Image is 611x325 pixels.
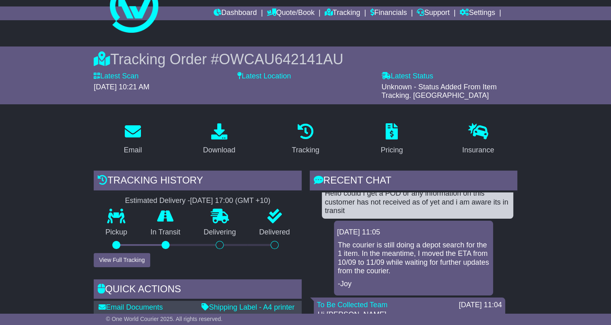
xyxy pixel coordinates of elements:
[459,301,502,310] div: [DATE] 11:04
[462,145,494,156] div: Insurance
[94,83,149,91] span: [DATE] 10:21 AM
[292,145,319,156] div: Tracking
[106,316,223,322] span: © One World Courier 2025. All rights reserved.
[286,120,324,158] a: Tracking
[94,51,517,68] div: Tracking Order #
[139,228,192,237] p: In Transit
[94,228,139,237] p: Pickup
[190,196,270,205] div: [DATE] 17:00 (GMT +10)
[237,72,291,81] label: Latest Location
[192,228,248,237] p: Delivering
[318,310,501,319] p: Hi [PERSON_NAME],
[370,6,407,20] a: Financials
[337,228,490,237] div: [DATE] 11:05
[202,303,294,311] a: Shipping Label - A4 printer
[94,279,301,301] div: Quick Actions
[457,120,499,158] a: Insurance
[198,120,241,158] a: Download
[338,280,489,289] p: -Joy
[124,145,142,156] div: Email
[119,120,147,158] a: Email
[382,72,433,81] label: Latest Status
[219,51,343,68] span: OWCAU642141AU
[94,253,150,267] button: View Full Tracking
[460,6,495,20] a: Settings
[248,228,302,237] p: Delivered
[94,196,301,205] div: Estimated Delivery -
[325,6,360,20] a: Tracking
[94,171,301,192] div: Tracking history
[203,145,235,156] div: Download
[382,83,497,100] span: Unknown - Status Added From Item Tracking. [GEOGRAPHIC_DATA]
[325,189,510,215] div: Hello could I get a POD or any information on this customer has not received as of yet and i am a...
[376,120,408,158] a: Pricing
[317,301,388,309] a: To Be Collected Team
[214,6,257,20] a: Dashboard
[94,72,139,81] label: Latest Scan
[381,145,403,156] div: Pricing
[338,241,489,276] p: The courier is still doing a depot search for the 1 item. In the meantime, I moved the ETA from 1...
[267,6,315,20] a: Quote/Book
[417,6,449,20] a: Support
[99,303,163,311] a: Email Documents
[310,171,517,192] div: RECENT CHAT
